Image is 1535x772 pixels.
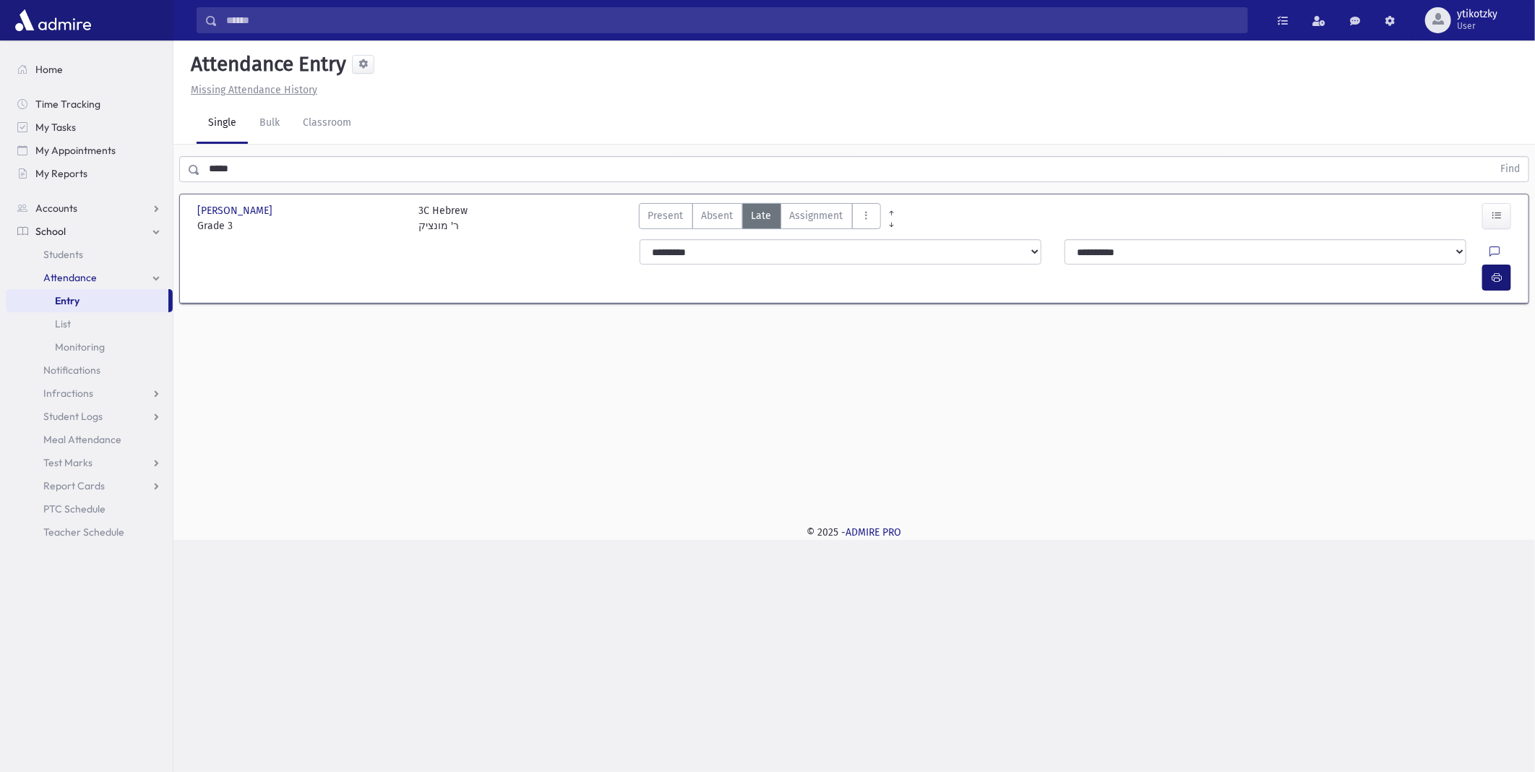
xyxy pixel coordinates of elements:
[43,433,121,446] span: Meal Attendance
[6,289,168,312] a: Entry
[197,203,275,218] span: [PERSON_NAME]
[12,6,95,35] img: AdmirePro
[648,208,684,223] span: Present
[43,456,93,469] span: Test Marks
[6,312,173,335] a: List
[6,382,173,405] a: Infractions
[639,203,881,233] div: AttTypes
[43,410,103,423] span: Student Logs
[6,243,173,266] a: Students
[702,208,734,223] span: Absent
[1492,157,1528,181] button: Find
[191,84,317,96] u: Missing Attendance History
[6,335,173,359] a: Monitoring
[55,294,79,307] span: Entry
[6,474,173,497] a: Report Cards
[6,497,173,520] a: PTC Schedule
[43,479,105,492] span: Report Cards
[43,271,97,284] span: Attendance
[6,428,173,451] a: Meal Attendance
[1457,20,1497,32] span: User
[6,359,173,382] a: Notifications
[55,317,71,330] span: List
[846,526,902,539] a: ADMIRE PRO
[1457,9,1497,20] span: ytikotzky
[6,162,173,185] a: My Reports
[35,121,76,134] span: My Tasks
[6,266,173,289] a: Attendance
[185,84,317,96] a: Missing Attendance History
[35,202,77,215] span: Accounts
[35,167,87,180] span: My Reports
[35,144,116,157] span: My Appointments
[197,103,248,144] a: Single
[418,203,468,233] div: 3C Hebrew ר' מונציק
[6,93,173,116] a: Time Tracking
[6,139,173,162] a: My Appointments
[6,220,173,243] a: School
[55,340,105,353] span: Monitoring
[35,63,63,76] span: Home
[752,208,772,223] span: Late
[35,98,100,111] span: Time Tracking
[6,405,173,428] a: Student Logs
[6,197,173,220] a: Accounts
[35,225,66,238] span: School
[43,526,124,539] span: Teacher Schedule
[43,387,93,400] span: Infractions
[197,218,404,233] span: Grade 3
[218,7,1247,33] input: Search
[43,502,106,515] span: PTC Schedule
[6,116,173,139] a: My Tasks
[790,208,843,223] span: Assignment
[185,52,346,77] h5: Attendance Entry
[6,520,173,544] a: Teacher Schedule
[6,451,173,474] a: Test Marks
[6,58,173,81] a: Home
[248,103,291,144] a: Bulk
[291,103,363,144] a: Classroom
[197,525,1512,540] div: © 2025 -
[43,248,83,261] span: Students
[43,364,100,377] span: Notifications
